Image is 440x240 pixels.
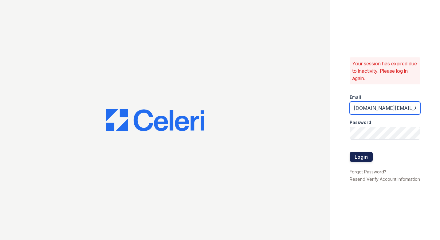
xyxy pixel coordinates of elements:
[106,109,204,131] img: CE_Logo_Blue-a8612792a0a2168367f1c8372b55b34899dd931a85d93a1a3d3e32e68fde9ad4.png
[350,94,361,100] label: Email
[352,60,418,82] p: Your session has expired due to inactivity. Please log in again.
[350,119,371,126] label: Password
[350,169,386,174] a: Forgot Password?
[350,152,373,162] button: Login
[350,176,420,182] a: Resend Verify Account Information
